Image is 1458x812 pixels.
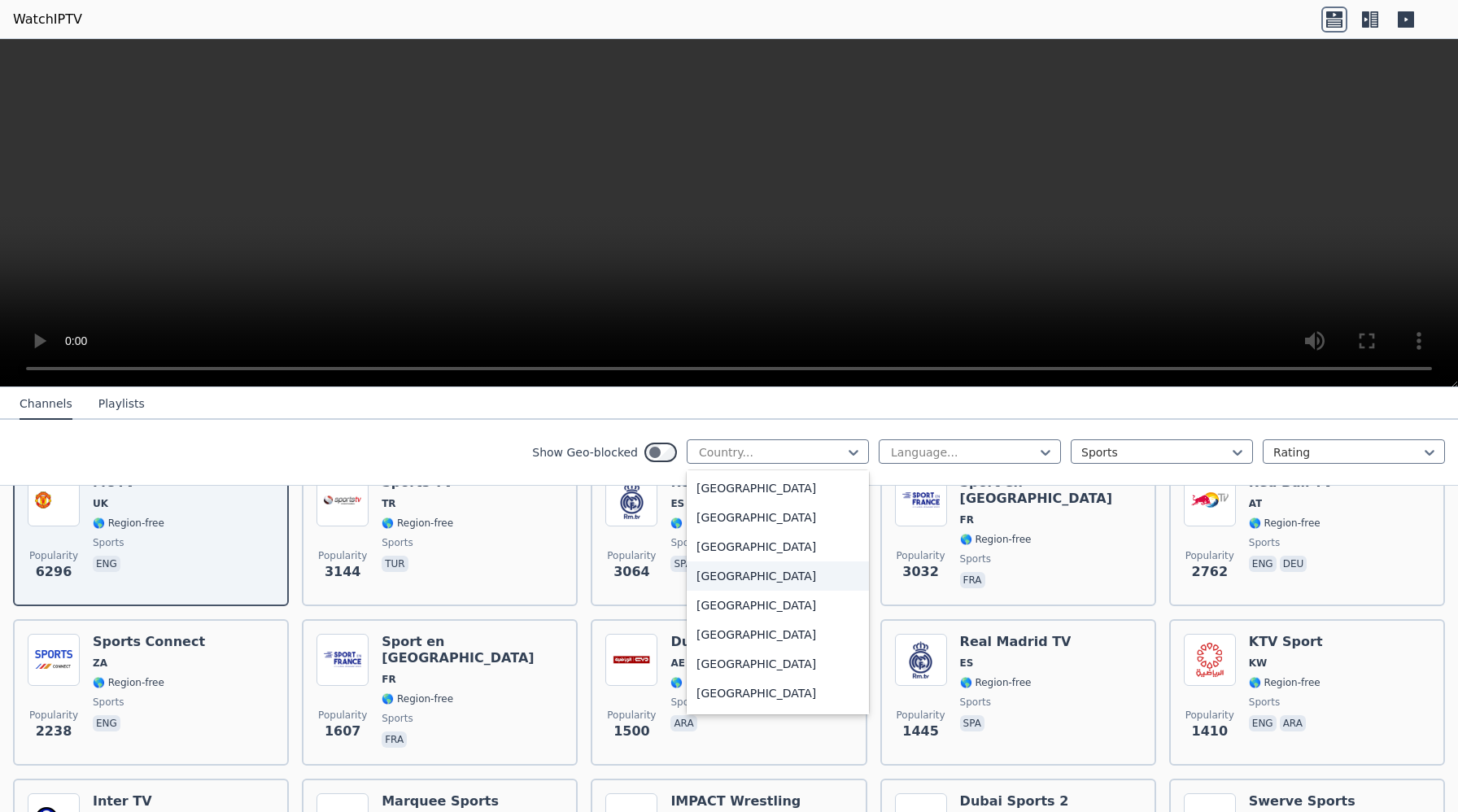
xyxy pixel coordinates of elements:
[670,676,742,689] span: 🌎 Region-free
[1185,709,1234,722] span: Popularity
[613,722,650,741] span: 1500
[670,715,696,731] p: ara
[1249,634,1323,650] h6: KTV Sport
[607,549,656,562] span: Popularity
[1249,793,1355,810] h6: Swerve Sports
[28,474,80,526] img: MUTV
[897,549,945,562] span: Popularity
[13,10,82,29] a: WatchIPTV
[670,634,779,650] h6: Dubai Sports 3
[960,533,1032,546] span: 🌎 Region-free
[318,709,367,722] span: Popularity
[613,562,650,582] span: 3064
[670,793,801,810] h6: IMPACT Wrestling
[960,657,974,670] span: ES
[382,497,395,510] span: TR
[93,497,108,510] span: UK
[895,634,947,686] img: Real Madrid TV
[670,497,684,510] span: ES
[960,474,1142,507] h6: Sport en [GEOGRAPHIC_DATA]
[93,793,164,810] h6: Inter TV
[902,562,939,582] span: 3032
[1249,657,1268,670] span: KW
[29,549,78,562] span: Popularity
[605,474,657,526] img: Real Madrid TV
[1280,556,1307,572] p: deu
[382,673,395,686] span: FR
[687,708,869,737] div: [GEOGRAPHIC_DATA]
[1192,722,1229,741] span: 1410
[670,556,695,572] p: spa
[36,562,72,582] span: 6296
[687,620,869,649] div: [GEOGRAPHIC_DATA]
[670,536,701,549] span: sports
[1249,556,1277,572] p: eng
[318,549,367,562] span: Popularity
[960,572,985,588] p: fra
[895,474,947,526] img: Sport en France
[93,517,164,530] span: 🌎 Region-free
[1184,474,1236,526] img: Red Bull TV
[382,731,407,748] p: fra
[960,552,991,565] span: sports
[325,722,361,741] span: 1607
[687,679,869,708] div: [GEOGRAPHIC_DATA]
[325,562,361,582] span: 3144
[93,676,164,689] span: 🌎 Region-free
[605,634,657,686] img: Dubai Sports 3
[1249,536,1280,549] span: sports
[1280,715,1306,731] p: ara
[532,444,638,461] label: Show Geo-blocked
[897,709,945,722] span: Popularity
[98,389,145,420] button: Playlists
[670,657,684,670] span: AE
[902,722,939,741] span: 1445
[93,715,120,731] p: eng
[960,696,991,709] span: sports
[382,517,453,530] span: 🌎 Region-free
[1249,715,1277,731] p: eng
[687,503,869,532] div: [GEOGRAPHIC_DATA]
[960,715,984,731] p: spa
[687,561,869,591] div: [GEOGRAPHIC_DATA]
[382,634,563,666] h6: Sport en [GEOGRAPHIC_DATA]
[607,709,656,722] span: Popularity
[1249,517,1320,530] span: 🌎 Region-free
[93,634,205,650] h6: Sports Connect
[1192,562,1229,582] span: 2762
[93,556,120,572] p: eng
[316,634,369,686] img: Sport en France
[382,536,413,549] span: sports
[1184,634,1236,686] img: KTV Sport
[382,556,408,572] p: tur
[93,696,124,709] span: sports
[29,709,78,722] span: Popularity
[1249,676,1320,689] span: 🌎 Region-free
[1185,549,1234,562] span: Popularity
[960,676,1032,689] span: 🌎 Region-free
[1249,696,1280,709] span: sports
[36,722,72,741] span: 2238
[382,692,453,705] span: 🌎 Region-free
[28,634,80,686] img: Sports Connect
[960,513,974,526] span: FR
[670,696,701,709] span: sports
[960,793,1069,810] h6: Dubai Sports 2
[93,657,107,670] span: ZA
[687,474,869,503] div: [GEOGRAPHIC_DATA]
[382,712,413,725] span: sports
[687,591,869,620] div: [GEOGRAPHIC_DATA]
[687,532,869,561] div: [GEOGRAPHIC_DATA]
[687,649,869,679] div: [GEOGRAPHIC_DATA]
[316,474,369,526] img: Sports TV
[960,634,1072,650] h6: Real Madrid TV
[670,517,742,530] span: 🌎 Region-free
[93,536,124,549] span: sports
[20,389,72,420] button: Channels
[1249,497,1263,510] span: AT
